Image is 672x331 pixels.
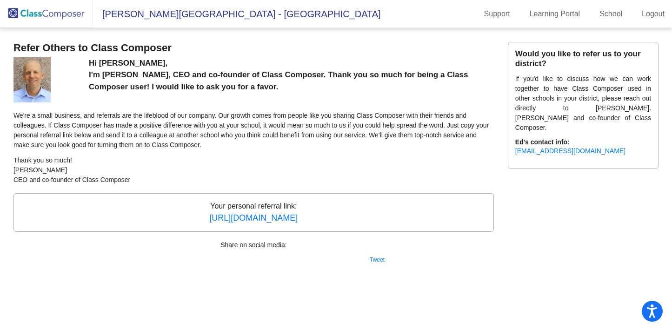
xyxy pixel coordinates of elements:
h5: Would you like to refer us to your district? [515,49,651,68]
a: [EMAIL_ADDRESS][DOMAIN_NAME] [515,147,625,155]
a: Tweet [370,257,385,263]
p: [PERSON_NAME] [13,165,494,175]
p: Share on social media: [13,240,494,250]
p: Thank you so much! [13,155,494,165]
h6: Ed's contact info: [515,138,651,146]
p: If you'd like to discuss how we can work together to have Class Composer used in other schools in... [515,74,651,133]
a: School [592,7,630,21]
a: Learning Portal [522,7,588,21]
p: Hi [PERSON_NAME], [89,57,494,69]
p: Your personal referral link: [13,193,494,232]
p: CEO and co-founder of Class Composer [13,175,494,185]
span: [PERSON_NAME][GEOGRAPHIC_DATA] - [GEOGRAPHIC_DATA] [93,7,381,21]
p: I'm [PERSON_NAME], CEO and co-founder of Class Composer. Thank you so much for being a Class Comp... [89,69,494,93]
a: Logout [634,7,672,21]
p: We're a small business, and referrals are the lifeblood of our company. Our growth comes from peo... [13,111,494,150]
h3: Refer Others to Class Composer [13,42,494,54]
a: Support [477,7,518,21]
a: [URL][DOMAIN_NAME] [209,213,298,223]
